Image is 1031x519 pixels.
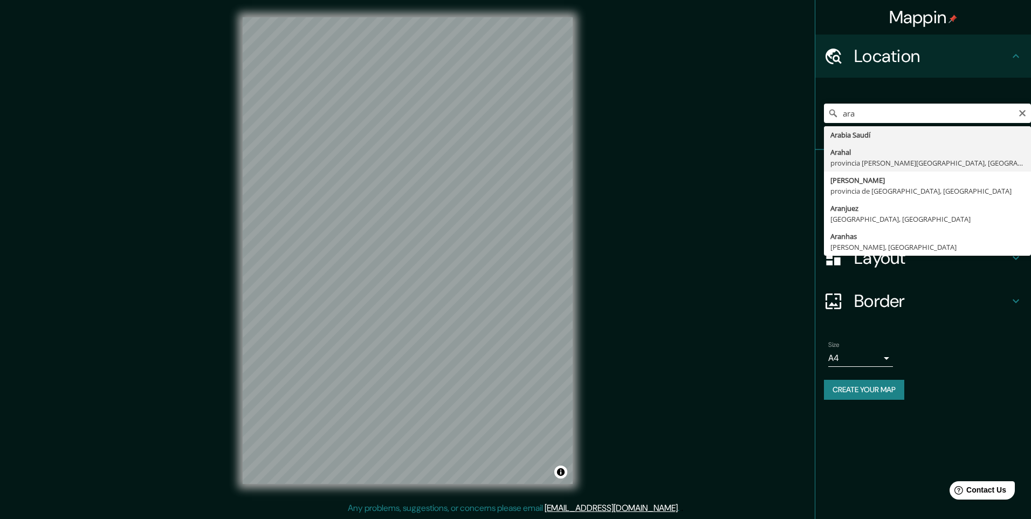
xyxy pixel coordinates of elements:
div: provincia [PERSON_NAME][GEOGRAPHIC_DATA], [GEOGRAPHIC_DATA] [830,158,1025,168]
div: [PERSON_NAME] [830,175,1025,186]
div: Style [815,193,1031,236]
h4: Mappin [889,6,958,28]
div: Aranhas [830,231,1025,242]
h4: Location [854,45,1009,67]
a: [EMAIL_ADDRESS][DOMAIN_NAME] [545,502,678,514]
div: Arahal [830,147,1025,158]
iframe: Help widget launcher [935,477,1019,507]
div: Arabia Saudí [830,129,1025,140]
h4: Border [854,290,1009,312]
canvas: Map [243,17,573,484]
div: . [679,502,681,515]
button: Clear [1018,107,1027,118]
img: pin-icon.png [948,15,957,23]
div: Border [815,279,1031,323]
div: [PERSON_NAME], [GEOGRAPHIC_DATA] [830,242,1025,252]
div: [GEOGRAPHIC_DATA], [GEOGRAPHIC_DATA] [830,214,1025,224]
p: Any problems, suggestions, or concerns please email . [348,502,679,515]
div: Layout [815,236,1031,279]
div: provincia de [GEOGRAPHIC_DATA], [GEOGRAPHIC_DATA] [830,186,1025,196]
div: . [681,502,683,515]
input: Pick your city or area [824,104,1031,123]
button: Create your map [824,380,904,400]
div: Aranjuez [830,203,1025,214]
div: Pins [815,150,1031,193]
label: Size [828,340,840,350]
div: A4 [828,350,893,367]
h4: Layout [854,247,1009,269]
div: Location [815,35,1031,78]
button: Toggle attribution [554,466,567,479]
